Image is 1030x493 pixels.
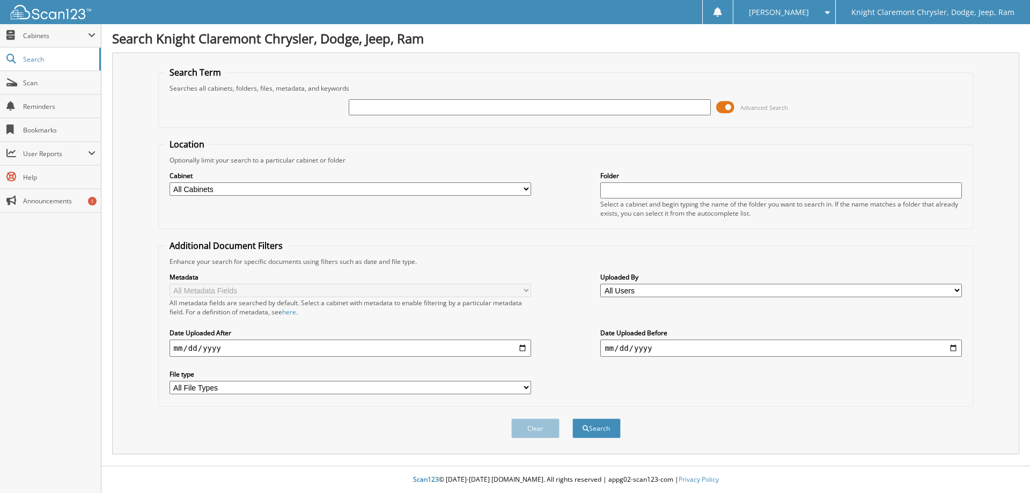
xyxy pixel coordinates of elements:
label: Date Uploaded Before [600,328,962,337]
span: Scan [23,78,95,87]
legend: Search Term [164,67,226,78]
div: Optionally limit your search to a particular cabinet or folder [164,156,968,165]
div: All metadata fields are searched by default. Select a cabinet with metadata to enable filtering b... [170,298,531,317]
span: Bookmarks [23,126,95,135]
legend: Location [164,138,210,150]
input: end [600,340,962,357]
div: Select a cabinet and begin typing the name of the folder you want to search in. If the name match... [600,200,962,218]
span: Search [23,55,94,64]
span: Reminders [23,102,95,111]
label: Uploaded By [600,273,962,282]
legend: Additional Document Filters [164,240,288,252]
span: Advanced Search [740,104,788,112]
img: scan123-logo-white.svg [11,5,91,19]
button: Clear [511,418,560,438]
h1: Search Knight Claremont Chrysler, Dodge, Jeep, Ram [112,30,1019,47]
span: Cabinets [23,31,88,40]
label: Date Uploaded After [170,328,531,337]
span: Help [23,173,95,182]
label: Metadata [170,273,531,282]
div: 1 [88,197,97,205]
label: File type [170,370,531,379]
span: Knight Claremont Chrysler, Dodge, Jeep, Ram [851,9,1014,16]
label: Folder [600,171,962,180]
span: Scan123 [413,475,439,484]
div: Searches all cabinets, folders, files, metadata, and keywords [164,84,968,93]
label: Cabinet [170,171,531,180]
button: Search [572,418,621,438]
span: User Reports [23,149,88,158]
span: Announcements [23,196,95,205]
a: here [282,307,296,317]
div: Enhance your search for specific documents using filters such as date and file type. [164,257,968,266]
div: © [DATE]-[DATE] [DOMAIN_NAME]. All rights reserved | appg02-scan123-com | [101,467,1030,493]
a: Privacy Policy [679,475,719,484]
input: start [170,340,531,357]
span: [PERSON_NAME] [749,9,809,16]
